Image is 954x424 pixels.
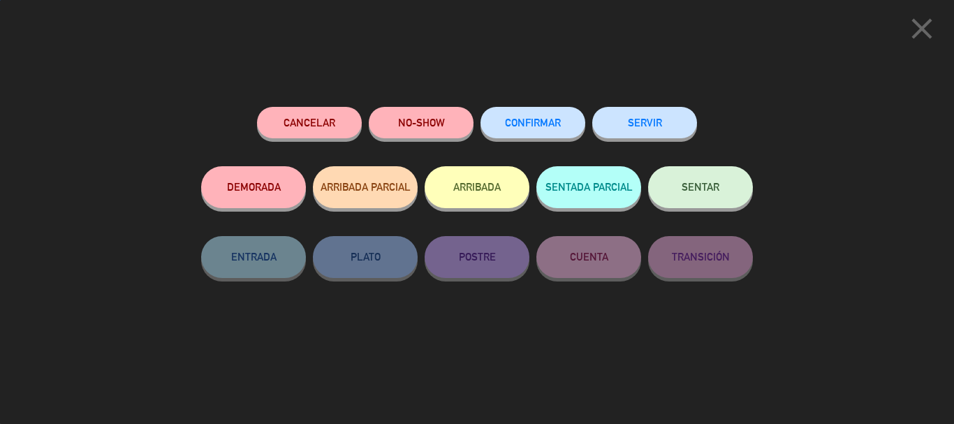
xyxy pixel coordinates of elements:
[505,117,561,129] span: CONFIRMAR
[369,107,474,138] button: NO-SHOW
[536,236,641,278] button: CUENTA
[536,166,641,208] button: SENTADA PARCIAL
[480,107,585,138] button: CONFIRMAR
[313,236,418,278] button: PLATO
[425,236,529,278] button: POSTRE
[900,10,944,52] button: close
[904,11,939,46] i: close
[201,236,306,278] button: ENTRADA
[257,107,362,138] button: Cancelar
[592,107,697,138] button: SERVIR
[682,181,719,193] span: SENTAR
[321,181,411,193] span: ARRIBADA PARCIAL
[648,166,753,208] button: SENTAR
[425,166,529,208] button: ARRIBADA
[313,166,418,208] button: ARRIBADA PARCIAL
[648,236,753,278] button: TRANSICIÓN
[201,166,306,208] button: DEMORADA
